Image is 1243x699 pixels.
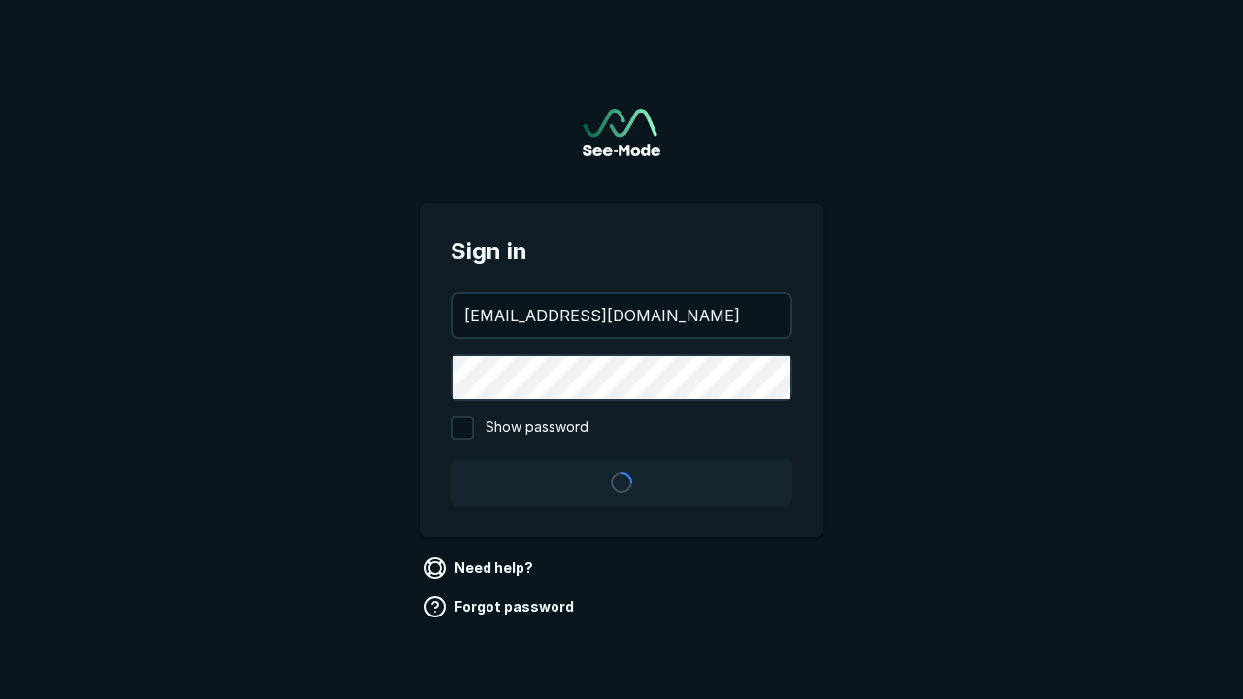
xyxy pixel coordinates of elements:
a: Go to sign in [583,109,660,156]
img: See-Mode Logo [583,109,660,156]
a: Need help? [420,552,541,583]
a: Forgot password [420,591,582,622]
input: your@email.com [453,294,790,337]
span: Sign in [451,234,792,269]
span: Show password [486,416,588,440]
